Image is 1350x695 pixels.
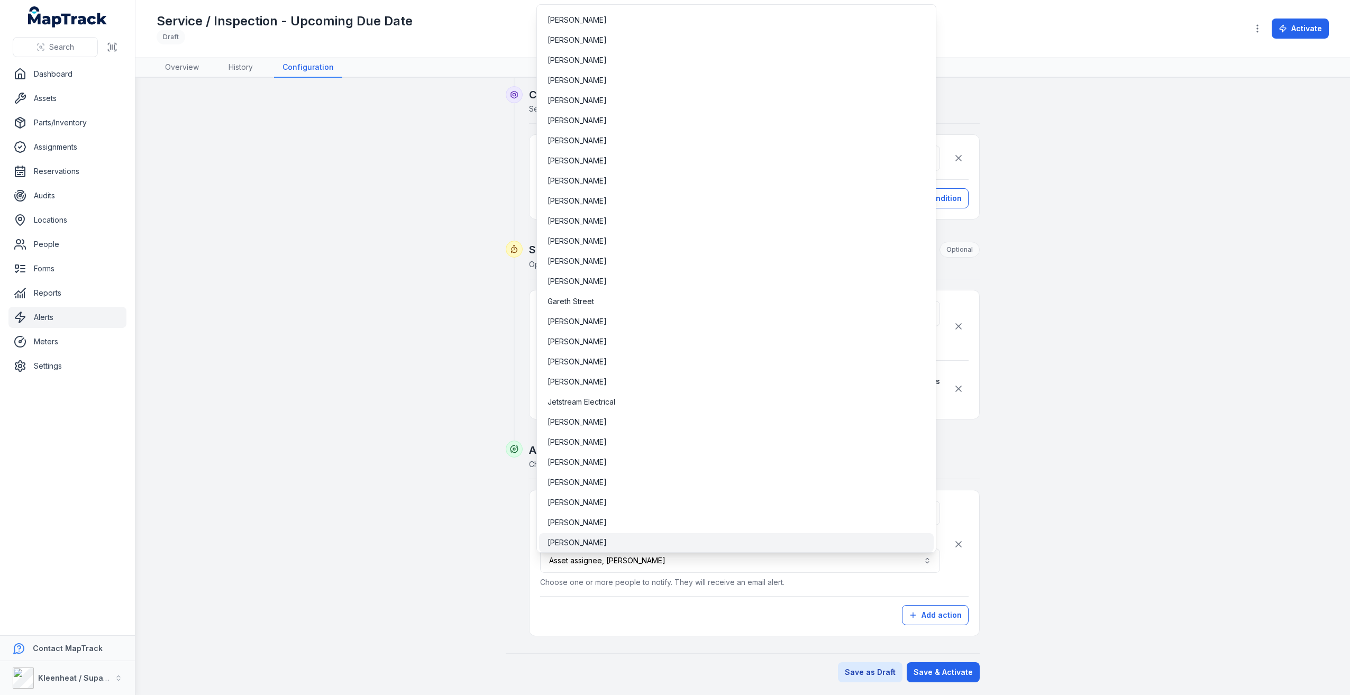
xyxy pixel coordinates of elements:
span: [PERSON_NAME] [548,497,607,508]
span: [PERSON_NAME] [548,377,607,387]
span: [PERSON_NAME] [548,55,607,66]
div: Asset assignee, [PERSON_NAME] [536,4,936,553]
span: [PERSON_NAME] [548,336,607,347]
span: [PERSON_NAME] [548,75,607,86]
span: [PERSON_NAME] [548,356,607,367]
span: [PERSON_NAME] [548,517,607,528]
span: [PERSON_NAME] [548,316,607,327]
span: [PERSON_NAME] [548,216,607,226]
span: [PERSON_NAME] [548,135,607,146]
span: [PERSON_NAME] [548,457,607,468]
span: [PERSON_NAME] [548,196,607,206]
button: Asset assignee, [PERSON_NAME] [540,548,940,573]
span: Jetstream Electrical [548,397,615,407]
span: [PERSON_NAME] [548,537,607,548]
span: [PERSON_NAME] [548,156,607,166]
span: Gareth Street [548,296,594,307]
span: [PERSON_NAME] [548,15,607,25]
span: [PERSON_NAME] [548,256,607,267]
span: [PERSON_NAME] [548,437,607,447]
span: [PERSON_NAME] [548,236,607,246]
span: [PERSON_NAME] [548,477,607,488]
span: [PERSON_NAME] [548,95,607,106]
span: [PERSON_NAME] [548,115,607,126]
span: [PERSON_NAME] [548,35,607,45]
span: [PERSON_NAME] [548,417,607,427]
span: [PERSON_NAME] [548,276,607,287]
span: [PERSON_NAME] [548,176,607,186]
